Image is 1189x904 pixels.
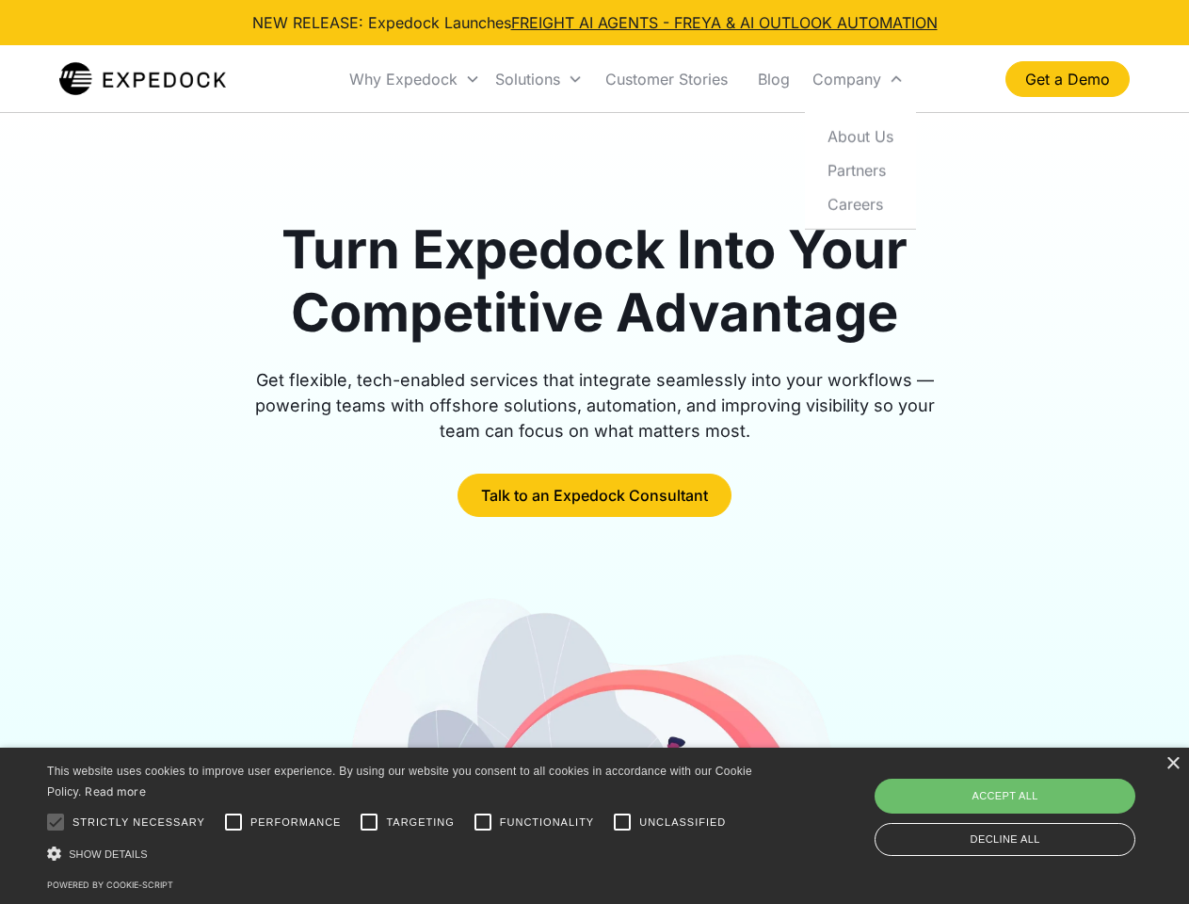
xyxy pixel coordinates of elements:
[495,70,560,89] div: Solutions
[47,880,173,890] a: Powered by cookie-script
[47,765,752,799] span: This website uses cookies to improve user experience. By using our website you consent to all coo...
[812,70,881,89] div: Company
[812,119,908,153] a: About Us
[85,784,146,799] a: Read more
[342,47,488,111] div: Why Expedock
[47,844,759,864] div: Show details
[1005,61,1130,97] a: Get a Demo
[488,47,590,111] div: Solutions
[743,47,805,111] a: Blog
[386,815,454,831] span: Targeting
[252,11,938,34] div: NEW RELEASE: Expedock Launches
[812,153,908,186] a: Partners
[805,47,911,111] div: Company
[590,47,743,111] a: Customer Stories
[500,815,594,831] span: Functionality
[511,13,938,32] a: FREIGHT AI AGENTS - FREYA & AI OUTLOOK AUTOMATION
[250,815,342,831] span: Performance
[639,815,726,831] span: Unclassified
[349,70,458,89] div: Why Expedock
[69,848,148,860] span: Show details
[876,701,1189,904] iframe: Chat Widget
[805,111,916,229] nav: Company
[59,60,226,98] img: Expedock Logo
[59,60,226,98] a: home
[72,815,205,831] span: Strictly necessary
[812,186,908,220] a: Careers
